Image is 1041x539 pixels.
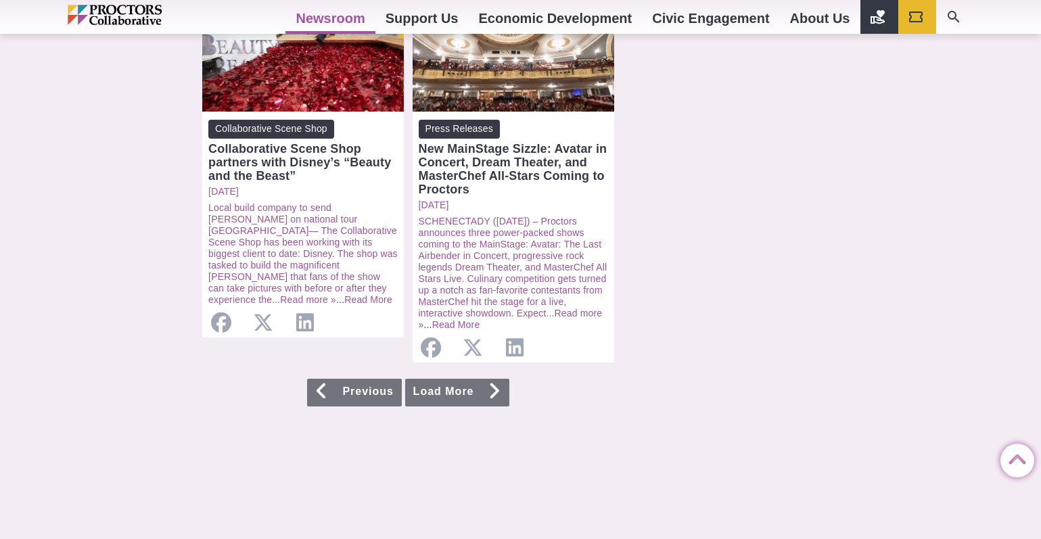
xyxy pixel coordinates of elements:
p: ... [208,202,398,306]
a: Read More [344,294,392,305]
a: Press Releases New MainStage Sizzle: Avatar in Concert, Dream Theater, and MasterChef All-Stars C... [419,120,608,195]
span: Press Releases [419,120,500,138]
a: Local build company to send [PERSON_NAME] on national tour [GEOGRAPHIC_DATA]— The Collaborative S... [208,202,398,305]
img: Proctors logo [68,5,220,25]
a: SCHENECTADY ([DATE]) – Proctors announces three power-packed shows coming to the MainStage: Avata... [419,216,607,319]
p: ... [419,216,608,331]
a: [DATE] [208,186,398,197]
a: Read more » [280,294,336,305]
a: Previous [307,379,402,406]
div: New MainStage Sizzle: Avatar in Concert, Dream Theater, and MasterChef All-Stars Coming to Proctors [419,142,608,196]
a: Load More [405,379,509,406]
a: Read More [432,319,480,330]
span: Collaborative Scene Shop [208,120,334,138]
div: Collaborative Scene Shop partners with Disney’s “Beauty and the Beast” [208,142,398,183]
a: Collaborative Scene Shop Collaborative Scene Shop partners with Disney’s “Beauty and the Beast” [208,120,398,182]
a: [DATE] [419,200,608,211]
a: Read more » [419,308,603,330]
a: Back to Top [1000,444,1027,471]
